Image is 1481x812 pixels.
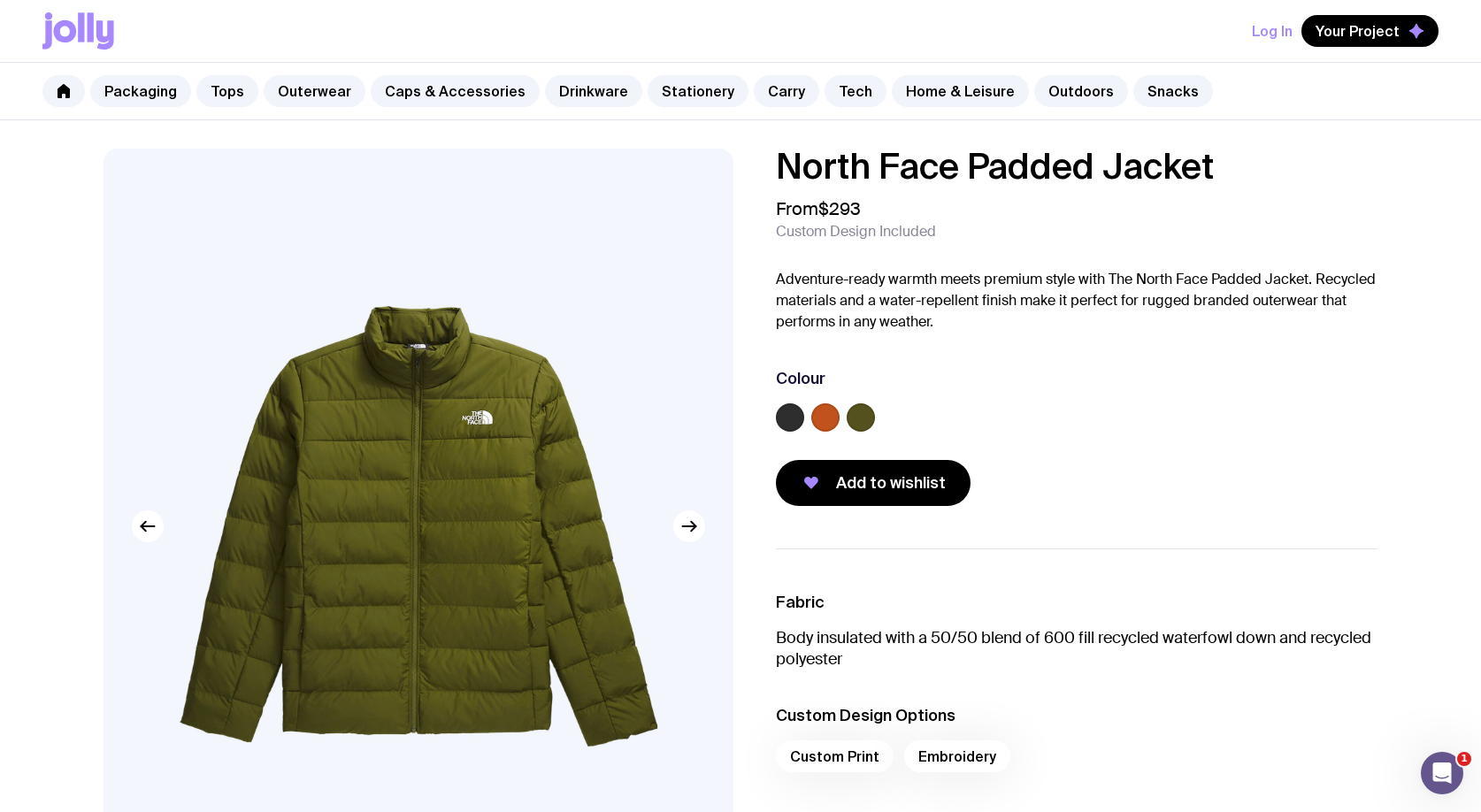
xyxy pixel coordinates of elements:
a: Outerwear [264,75,365,107]
a: Snacks [1133,75,1213,107]
span: Add to wishlist [836,472,946,494]
p: Body insulated with a 50/50 blend of 600 fill recycled waterfowl down and recycled polyester [776,627,1377,670]
a: Home & Leisure [892,75,1029,107]
h3: Custom Design Options [776,705,1377,726]
p: Adventure-ready warmth meets premium style with The North Face Padded Jacket. Recycled materials ... [776,269,1377,333]
span: From [776,198,861,219]
a: Carry [754,75,819,107]
a: Tech [825,75,886,107]
button: Add to wishlist [776,460,971,506]
h3: Colour [776,368,825,389]
button: Your Project [1301,15,1439,47]
span: 1 [1457,752,1471,766]
a: Tops [196,75,258,107]
span: Custom Design Included [776,223,936,241]
span: $293 [818,197,861,220]
a: Outdoors [1034,75,1128,107]
a: Drinkware [545,75,642,107]
h3: Fabric [776,592,1377,613]
button: Log In [1252,15,1293,47]
a: Packaging [90,75,191,107]
a: Stationery [648,75,748,107]
iframe: Intercom live chat [1421,752,1463,794]
span: Your Project [1316,22,1400,40]
h1: North Face Padded Jacket [776,149,1377,184]
a: Caps & Accessories [371,75,540,107]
